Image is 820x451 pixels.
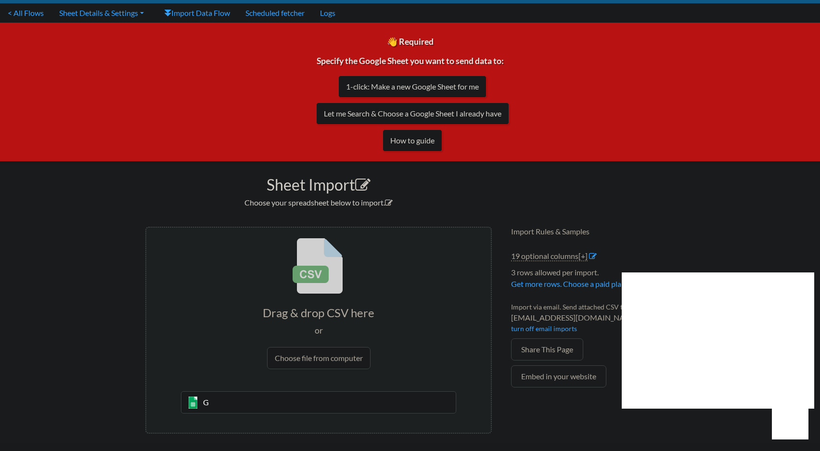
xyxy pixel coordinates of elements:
a: Let me Search & Choose a Google Sheet I already have [316,103,509,125]
a: 1-click: Make a new Google Sheet for me [338,76,487,98]
input: Search Google Sheets [181,391,457,413]
iframe: Drift Widget Chat Controller [772,403,808,439]
h2: Choose your spreadsheet below to import. [145,198,492,207]
a: Sheet Details & Settings [51,3,152,23]
span: [+] [578,251,588,260]
a: How to guide [383,129,442,152]
a: Import Data Flow [156,3,238,23]
a: Get more rows. Choose a paid plan. [511,279,627,288]
h1: Sheet Import [145,171,492,194]
li: Import via email. Send attached CSV to: [511,302,675,338]
span: 👋 Required Specify the Google Sheet you want to send data to: [311,37,509,116]
a: turn off email imports [511,324,577,333]
a: 19 optional columns[+] [511,251,588,261]
h4: Import Rules & Samples [511,227,675,236]
iframe: Drift Widget Chat Window [622,272,814,409]
span: [EMAIL_ADDRESS][DOMAIN_NAME] [511,312,675,323]
a: Scheduled fetcher [238,3,312,23]
a: Logs [312,3,343,23]
li: 3 rows allowed per import. [511,267,675,295]
a: Embed in your website [511,365,606,387]
a: Share This Page [511,338,583,361]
